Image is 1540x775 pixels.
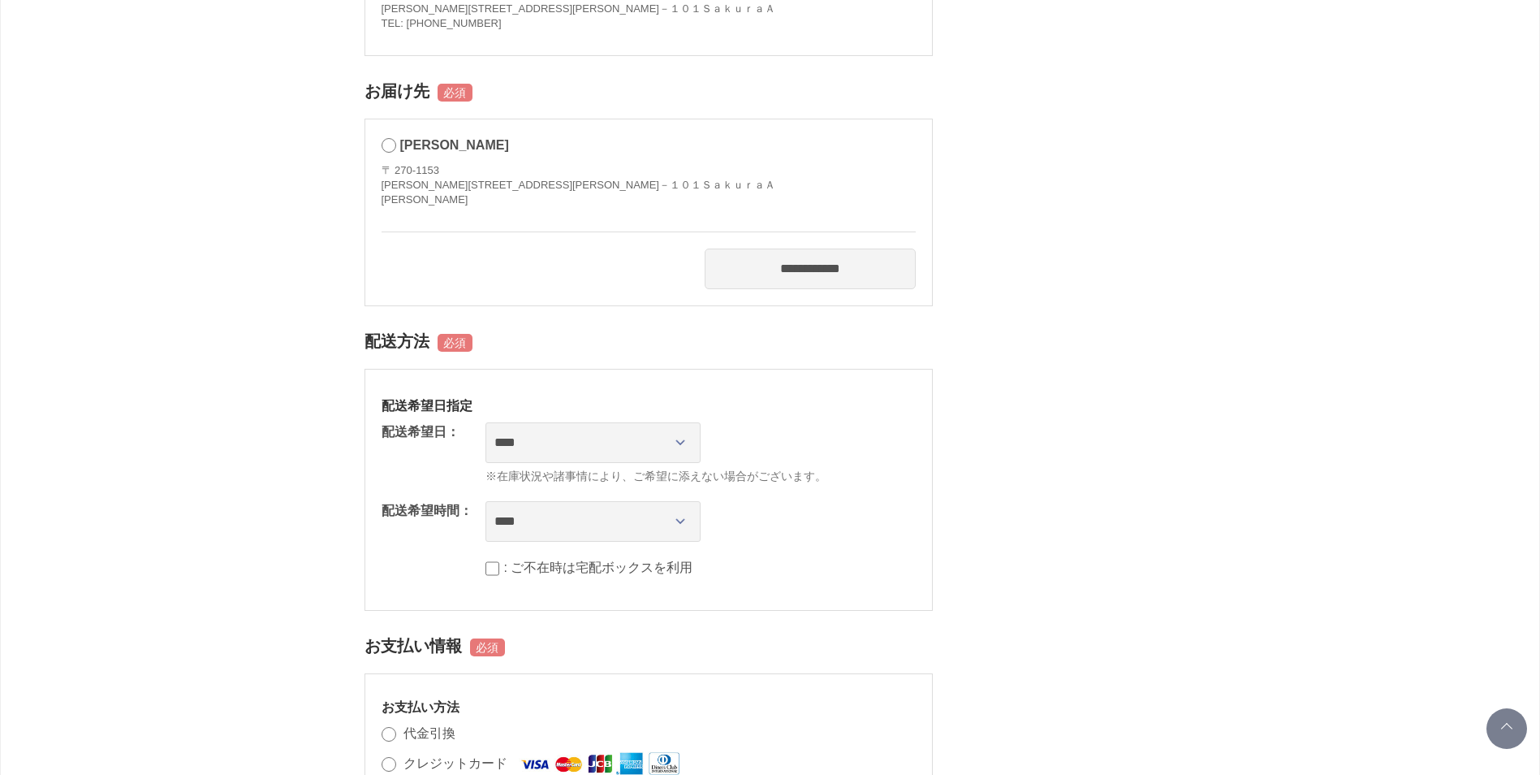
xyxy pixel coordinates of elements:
label: クレジットカード [403,756,507,770]
dt: 配送希望時間： [382,501,472,521]
span: ※在庫状況や諸事情により、ご希望に添えない場合がございます。 [485,468,916,485]
h3: お支払い方法 [382,699,916,716]
label: 代金引換 [403,726,455,740]
dt: 配送希望日： [382,422,459,442]
address: 〒 270-1153 [PERSON_NAME][STREET_ADDRESS][PERSON_NAME]－１０１ＳａｋｕｒａＡ [PERSON_NAME] [382,163,775,208]
h2: お届け先 [365,72,933,110]
h2: 配送方法 [365,323,933,361]
h3: 配送希望日指定 [382,397,916,414]
label: : ご不在時は宅配ボックスを利用 [504,561,693,574]
h2: お支払い情報 [365,627,933,665]
span: [PERSON_NAME] [400,138,509,152]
